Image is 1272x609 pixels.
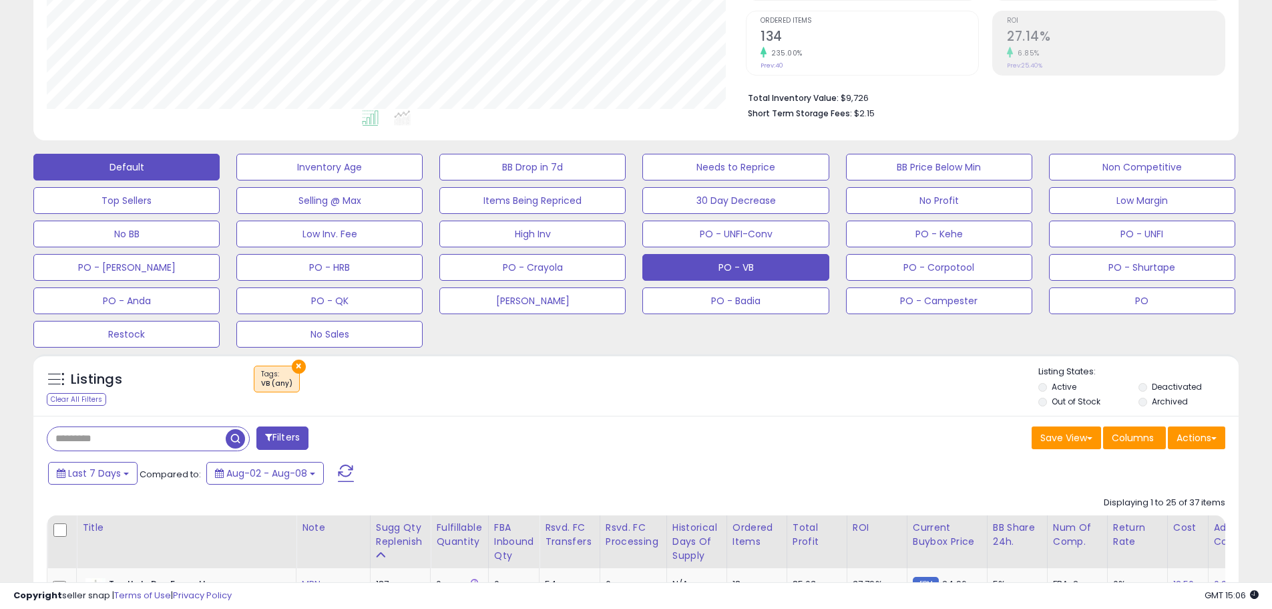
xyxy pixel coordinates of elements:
button: Top Sellers [33,187,220,214]
button: PO - [PERSON_NAME] [33,254,220,281]
div: Ordered Items [732,521,781,549]
div: Total Profit [793,521,841,549]
h5: Listings [71,370,122,389]
button: PO - VB [642,254,829,281]
div: Rsvd. FC Transfers [545,521,594,549]
div: Displaying 1 to 25 of 37 items [1104,497,1225,509]
span: Aug-02 - Aug-08 [226,467,307,480]
label: Out of Stock [1052,396,1100,407]
button: PO - Kehe [846,221,1032,247]
th: Please note that this number is a calculation based on your required days of coverage and your ve... [370,515,431,568]
button: PO - Corpotool [846,254,1032,281]
h2: 27.14% [1007,29,1225,47]
button: Non Competitive [1049,154,1235,180]
div: ROI [853,521,901,535]
div: Return Rate [1113,521,1162,549]
button: PO [1049,287,1235,314]
li: $9,726 [748,89,1215,105]
span: $2.15 [854,107,875,120]
div: BB Share 24h. [993,521,1042,549]
button: PO - Shurtape [1049,254,1235,281]
div: Num of Comp. [1053,521,1102,549]
div: Cost [1173,521,1203,535]
strong: Copyright [13,589,62,602]
button: BB Price Below Min [846,154,1032,180]
button: Low Margin [1049,187,1235,214]
div: seller snap | | [13,590,232,602]
button: PO - UNFI [1049,221,1235,247]
button: Filters [256,427,308,450]
div: Historical Days Of Supply [672,521,721,563]
button: Default [33,154,220,180]
button: Aug-02 - Aug-08 [206,462,324,485]
button: PO - HRB [236,254,423,281]
div: FBA inbound Qty [494,521,534,563]
button: Inventory Age [236,154,423,180]
span: Compared to: [140,468,201,481]
span: Columns [1112,431,1154,445]
b: Total Inventory Value: [748,92,839,104]
button: No BB [33,221,220,247]
button: [PERSON_NAME] [439,287,626,314]
div: Current Buybox Price [913,521,982,549]
button: BB Drop in 7d [439,154,626,180]
h2: 134 [761,29,978,47]
button: Actions [1168,427,1225,449]
small: 235.00% [767,48,803,58]
button: Save View [1032,427,1101,449]
button: Items Being Repriced [439,187,626,214]
span: Tags : [261,369,292,389]
div: Title [82,521,290,535]
button: Low Inv. Fee [236,221,423,247]
label: Active [1052,381,1076,392]
small: Prev: 40 [761,62,783,70]
span: 2025-08-16 15:06 GMT [1205,589,1259,602]
a: Privacy Policy [173,589,232,602]
button: Last 7 Days [48,462,138,485]
div: VB (any) [261,379,292,388]
button: Columns [1103,427,1166,449]
button: PO - Anda [33,287,220,314]
span: Last 7 Days [68,467,121,480]
button: Needs to Reprice [642,154,829,180]
button: PO - Campester [846,287,1032,314]
button: Selling @ Max [236,187,423,214]
div: Clear All Filters [47,393,106,406]
b: Short Term Storage Fees: [748,108,852,119]
button: PO - Crayola [439,254,626,281]
button: Restock [33,321,220,348]
button: 30 Day Decrease [642,187,829,214]
a: Terms of Use [114,589,171,602]
button: PO - Badia [642,287,829,314]
label: Archived [1152,396,1188,407]
span: ROI [1007,17,1225,25]
button: High Inv [439,221,626,247]
button: × [292,360,306,374]
div: Additional Cost [1214,521,1263,549]
small: Prev: 25.40% [1007,62,1042,70]
div: Fulfillable Quantity [436,521,482,549]
span: Ordered Items [761,17,978,25]
button: PO - QK [236,287,423,314]
button: No Profit [846,187,1032,214]
label: Deactivated [1152,381,1202,392]
p: Listing States: [1038,366,1239,378]
button: No Sales [236,321,423,348]
div: Rsvd. FC Processing [606,521,661,549]
button: PO - UNFI-Conv [642,221,829,247]
div: Note [302,521,365,535]
div: Sugg Qty Replenish [376,521,425,549]
small: 6.85% [1013,48,1040,58]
